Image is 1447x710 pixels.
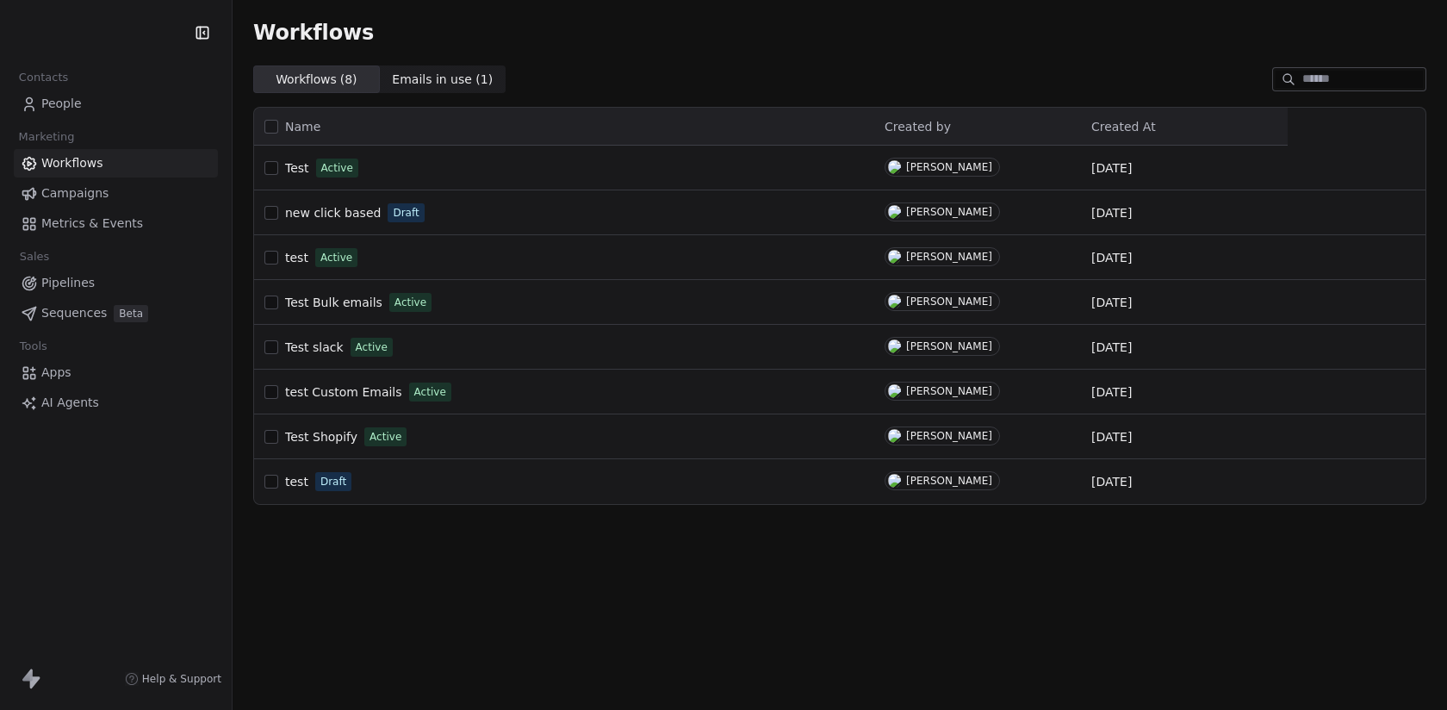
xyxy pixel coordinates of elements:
[14,299,218,327] a: SequencesBeta
[14,149,218,177] a: Workflows
[285,206,381,220] span: new click based
[14,358,218,387] a: Apps
[14,269,218,297] a: Pipelines
[888,160,901,174] img: A
[885,120,951,134] span: Created by
[125,672,221,686] a: Help & Support
[41,394,99,412] span: AI Agents
[285,428,357,445] a: Test Shopify
[1091,473,1132,490] span: [DATE]
[41,154,103,172] span: Workflows
[906,206,992,218] div: [PERSON_NAME]
[285,251,308,265] span: test
[1091,120,1156,134] span: Created At
[394,295,426,310] span: Active
[393,205,419,221] span: Draft
[114,305,148,322] span: Beta
[285,249,308,266] a: test
[356,339,388,355] span: Active
[14,90,218,118] a: People
[285,118,320,136] span: Name
[41,184,109,202] span: Campaigns
[906,251,992,263] div: [PERSON_NAME]
[11,124,82,150] span: Marketing
[12,333,54,359] span: Tools
[370,429,401,445] span: Active
[14,179,218,208] a: Campaigns
[1091,294,1132,311] span: [DATE]
[906,475,992,487] div: [PERSON_NAME]
[285,161,309,175] span: Test
[285,473,308,490] a: test
[41,215,143,233] span: Metrics & Events
[320,474,346,489] span: Draft
[888,250,901,264] img: A
[888,295,901,308] img: A
[888,339,901,353] img: A
[285,340,344,354] span: Test slack
[906,385,992,397] div: [PERSON_NAME]
[1091,159,1132,177] span: [DATE]
[888,384,901,398] img: A
[285,383,402,401] a: test Custom Emails
[320,250,352,265] span: Active
[1091,428,1132,445] span: [DATE]
[253,21,374,45] span: Workflows
[1091,339,1132,356] span: [DATE]
[906,430,992,442] div: [PERSON_NAME]
[906,296,992,308] div: [PERSON_NAME]
[285,296,382,309] span: Test Bulk emails
[392,71,493,89] span: Emails in use ( 1 )
[285,159,309,177] a: Test
[888,474,901,488] img: A
[1091,204,1132,221] span: [DATE]
[906,161,992,173] div: [PERSON_NAME]
[41,304,107,322] span: Sequences
[1091,383,1132,401] span: [DATE]
[41,95,82,113] span: People
[285,385,402,399] span: test Custom Emails
[888,205,901,219] img: A
[285,475,308,489] span: test
[41,274,95,292] span: Pipelines
[11,65,76,90] span: Contacts
[285,339,344,356] a: Test slack
[414,384,446,400] span: Active
[41,364,71,382] span: Apps
[142,672,221,686] span: Help & Support
[14,209,218,238] a: Metrics & Events
[906,340,992,352] div: [PERSON_NAME]
[285,294,382,311] a: Test Bulk emails
[1091,249,1132,266] span: [DATE]
[12,244,57,270] span: Sales
[14,389,218,417] a: AI Agents
[888,429,901,443] img: A
[321,160,353,176] span: Active
[285,204,381,221] a: new click based
[285,430,357,444] span: Test Shopify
